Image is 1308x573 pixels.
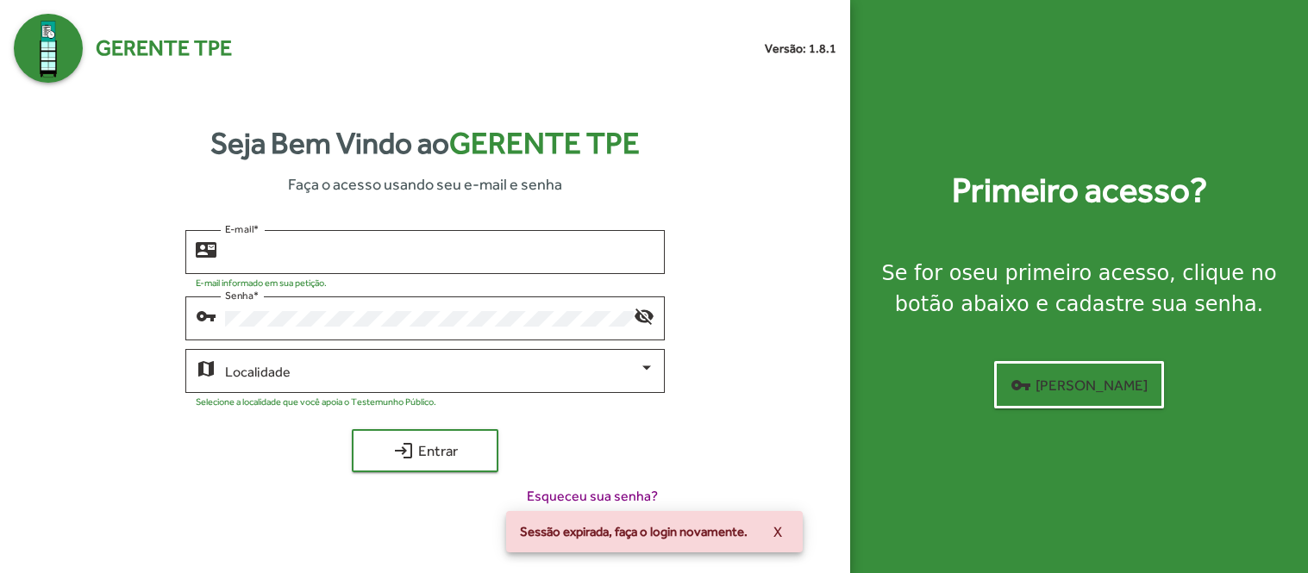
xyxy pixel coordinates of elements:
[367,435,483,466] span: Entrar
[196,305,216,326] mat-icon: vpn_key
[1011,370,1148,401] span: [PERSON_NAME]
[634,305,654,326] mat-icon: visibility_off
[952,165,1207,216] strong: Primeiro acesso?
[961,261,1169,285] strong: seu primeiro acesso
[210,121,640,166] strong: Seja Bem Vindo ao
[765,40,836,58] small: Versão: 1.8.1
[196,277,327,288] mat-hint: E-mail informado em sua petição.
[527,486,658,507] span: Esqueceu sua senha?
[994,361,1164,408] button: [PERSON_NAME]
[96,32,232,65] span: Gerente TPE
[449,126,640,160] span: Gerente TPE
[520,523,748,540] span: Sessão expirada, faça o login novamente.
[871,258,1287,320] div: Se for o , clique no botão abaixo e cadastre sua senha.
[196,396,436,407] mat-hint: Selecione a localidade que você apoia o Testemunho Público.
[352,429,498,472] button: Entrar
[393,440,414,461] mat-icon: login
[760,516,796,547] button: X
[14,14,83,83] img: Logo Gerente
[288,172,562,196] span: Faça o acesso usando seu e-mail e senha
[773,516,782,547] span: X
[196,358,216,378] mat-icon: map
[1011,375,1031,395] mat-icon: vpn_key
[196,239,216,259] mat-icon: contact_mail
